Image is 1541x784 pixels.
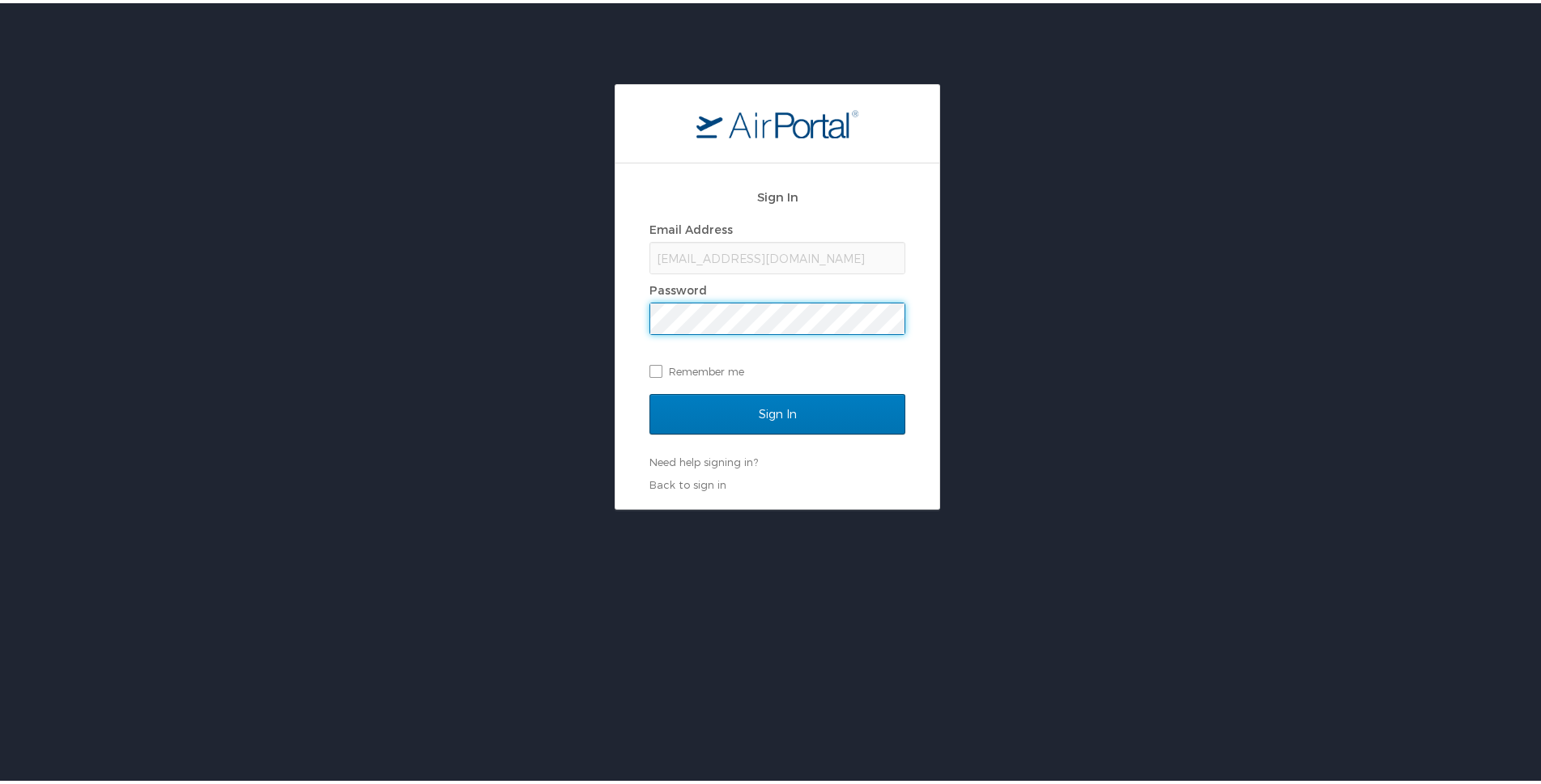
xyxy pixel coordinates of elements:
a: Need help signing in? [649,452,758,465]
label: Email Address [649,219,733,233]
input: Sign In [649,391,905,431]
label: Password [649,280,707,294]
label: Remember me [649,356,905,380]
h2: Sign In [649,184,905,203]
img: logo [696,106,858,135]
a: Back to sign in [649,475,726,488]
